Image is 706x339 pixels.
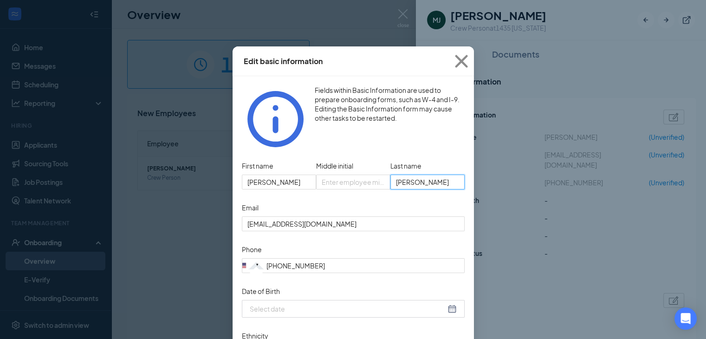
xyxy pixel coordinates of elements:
input: Email [242,216,465,231]
span: Last name [390,161,421,171]
div: Open Intercom Messenger [674,307,697,330]
span: First name [242,161,273,171]
span: Fields within Basic Information are used to prepare onboarding forms, such as W-4 and I-9. Editin... [315,85,464,123]
input: Enter employee last name [390,175,465,189]
input: Date of Birth [250,304,446,314]
label: Date of Birth [242,286,280,296]
label: Email [242,202,259,213]
input: (201) 555-0123 [242,258,465,273]
span: Middle initial [316,161,353,171]
svg: Info [242,85,310,153]
input: Enter employee middle initial [316,175,390,189]
input: Enter employee first name [242,175,316,189]
button: Close [449,46,474,76]
div: Edit basic information [244,56,323,66]
div: United States: +1 [242,259,264,273]
svg: Cross [449,49,474,74]
label: Phone [242,244,262,254]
